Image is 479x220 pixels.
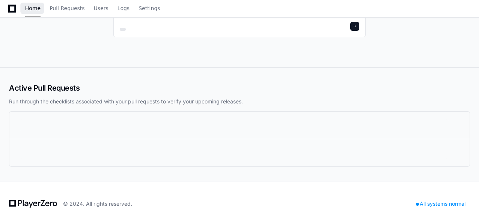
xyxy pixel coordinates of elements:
[139,6,160,11] span: Settings
[63,200,132,208] div: © 2024. All rights reserved.
[117,6,130,11] span: Logs
[9,98,470,105] p: Run through the checklists associated with your pull requests to verify your upcoming releases.
[411,199,470,209] div: All systems normal
[50,6,84,11] span: Pull Requests
[25,6,41,11] span: Home
[9,83,470,93] h2: Active Pull Requests
[94,6,108,11] span: Users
